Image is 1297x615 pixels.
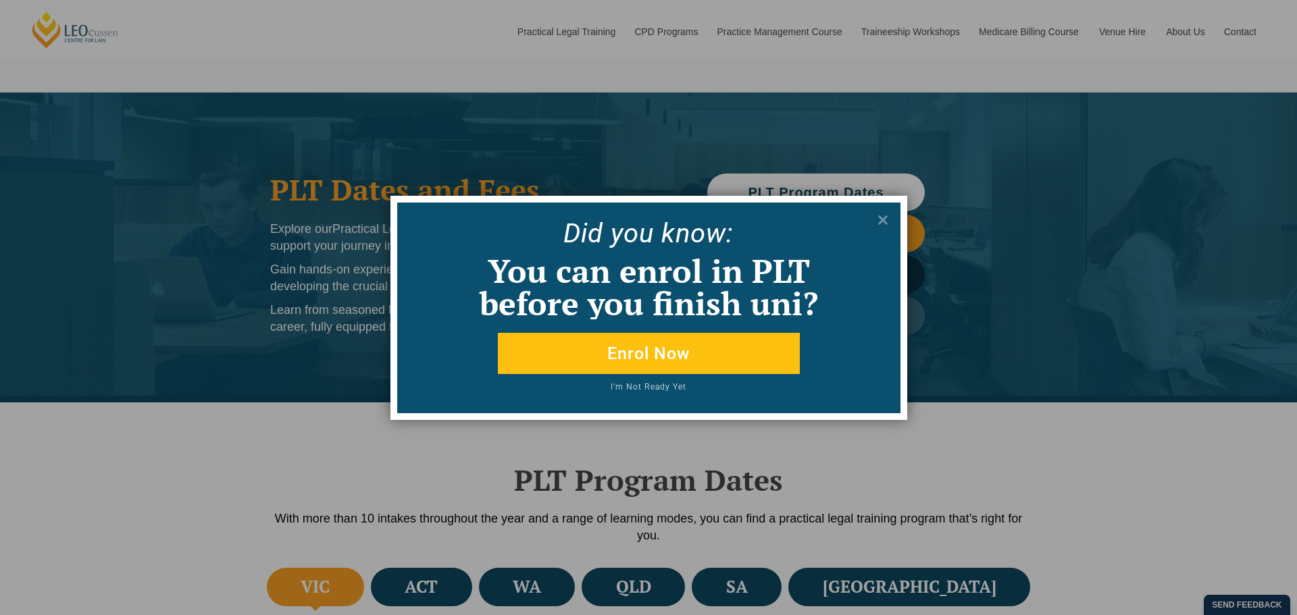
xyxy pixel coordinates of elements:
[447,383,850,400] button: I'm Not Ready Yet
[1206,525,1263,581] iframe: LiveChat chat widget
[639,217,734,249] span: u know:
[480,249,818,325] span: You can enrol in PLT before you finish uni?
[563,217,639,249] span: Did yo
[498,333,800,374] button: Enrol Now
[872,209,894,231] button: Close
